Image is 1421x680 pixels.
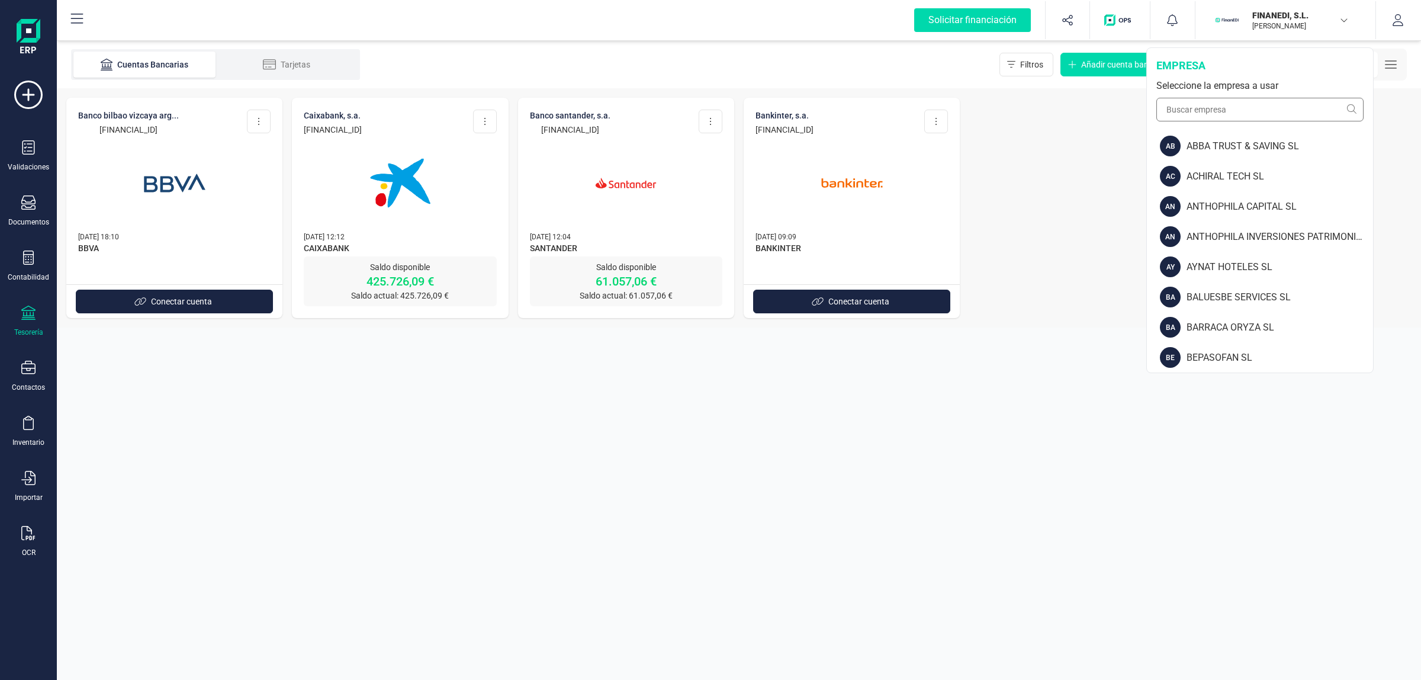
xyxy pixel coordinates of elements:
[828,296,889,307] span: Conectar cuenta
[17,19,40,57] img: Logo Finanedi
[999,53,1053,76] button: Filtros
[151,296,212,307] span: Conectar cuenta
[1160,287,1181,307] div: BA
[304,290,496,301] p: Saldo actual: 425.726,09 €
[755,242,948,256] span: BANKINTER
[1187,200,1373,214] div: ANTHOPHILA CAPITAL SL
[1020,59,1043,70] span: Filtros
[1060,53,1177,76] button: Añadir cuenta bancaria
[8,217,49,227] div: Documentos
[8,162,49,172] div: Validaciones
[78,110,179,121] p: BANCO BILBAO VIZCAYA ARG...
[76,290,273,313] button: Conectar cuenta
[753,290,950,313] button: Conectar cuenta
[1252,21,1347,31] p: [PERSON_NAME]
[1160,317,1181,338] div: BA
[1081,59,1167,70] span: Añadir cuenta bancaria
[12,438,44,447] div: Inventario
[530,110,610,121] p: BANCO SANTANDER, S.A.
[304,233,345,241] span: [DATE] 12:12
[15,493,43,502] div: Importar
[97,59,192,70] div: Cuentas Bancarias
[12,383,45,392] div: Contactos
[1104,14,1136,26] img: Logo de OPS
[304,261,496,273] p: Saldo disponible
[78,242,271,256] span: BBVA
[914,8,1031,32] div: Solicitar financiación
[1187,320,1373,335] div: BARRACA ORYZA SL
[1210,1,1361,39] button: FIFINANEDI, S.L.[PERSON_NAME]
[755,110,814,121] p: BANKINTER, S.A.
[78,233,119,241] span: [DATE] 18:10
[530,233,571,241] span: [DATE] 12:04
[304,124,362,136] p: [FINANCIAL_ID]
[1187,260,1373,274] div: AYNAT HOTELES SL
[1187,351,1373,365] div: BEPASOFAN SL
[1252,9,1347,21] p: FINANEDI, S.L.
[1156,98,1364,121] input: Buscar empresa
[530,242,722,256] span: SANTANDER
[1160,226,1181,247] div: AN
[530,273,722,290] p: 61.057,06 €
[304,273,496,290] p: 425.726,09 €
[304,110,362,121] p: CAIXABANK, S.A.
[1160,347,1181,368] div: BE
[1187,139,1373,153] div: ABBA TRUST & SAVING SL
[239,59,334,70] div: Tarjetas
[1097,1,1143,39] button: Logo de OPS
[900,1,1045,39] button: Solicitar financiación
[530,124,610,136] p: [FINANCIAL_ID]
[1156,79,1364,93] div: Seleccione la empresa a usar
[1156,57,1364,74] div: empresa
[755,233,796,241] span: [DATE] 09:09
[530,261,722,273] p: Saldo disponible
[8,272,49,282] div: Contabilidad
[1187,169,1373,184] div: ACHIRAL TECH SL
[22,548,36,557] div: OCR
[530,290,722,301] p: Saldo actual: 61.057,06 €
[1160,256,1181,277] div: AY
[1160,136,1181,156] div: AB
[1160,166,1181,187] div: AC
[1187,230,1373,244] div: ANTHOPHILA INVERSIONES PATRIMONIALES SL
[1214,7,1240,33] img: FI
[304,242,496,256] span: CAIXABANK
[78,124,179,136] p: [FINANCIAL_ID]
[14,328,43,337] div: Tesorería
[1160,196,1181,217] div: AN
[1187,290,1373,304] div: BALUESBE SERVICES SL
[755,124,814,136] p: [FINANCIAL_ID]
